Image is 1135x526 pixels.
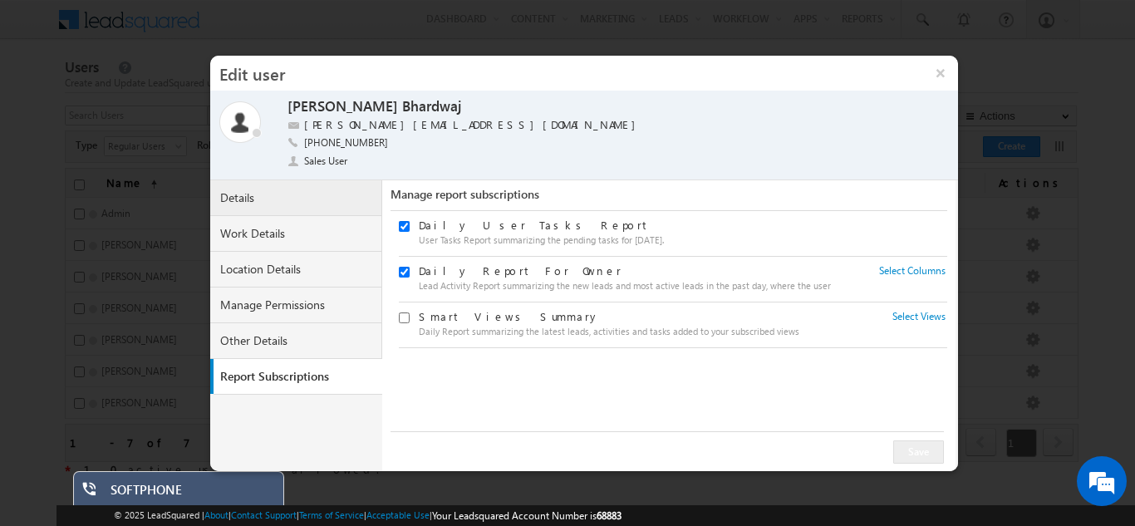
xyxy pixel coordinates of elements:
div: User Tasks Report summarizing the pending tasks for [DATE]. [419,233,852,248]
a: Terms of Service [299,509,364,520]
em: Start Chat [226,408,302,430]
button: Save [893,440,944,464]
a: Select Columns [879,263,946,278]
a: Details [210,180,383,216]
div: Minimize live chat window [273,8,312,48]
span: 68883 [597,509,622,522]
a: Acceptable Use [366,509,430,520]
a: About [204,509,228,520]
label: [PERSON_NAME] [287,97,398,116]
span: Your Leadsquared Account Number is [432,509,622,522]
a: Location Details [210,252,383,288]
div: Daily Report summarizing the latest leads, activities and tasks added to your subscribed views [419,324,852,339]
div: Chat with us now [86,87,279,109]
div: Daily Report For Owner [419,263,852,278]
div: Smart Views Summary [419,309,852,324]
span: © 2025 LeadSquared | | | | | [114,508,622,524]
a: Work Details [210,216,383,252]
span: Sales User [304,154,349,169]
a: Manage Permissions [210,288,383,323]
button: × [923,56,958,91]
a: Contact Support [231,509,297,520]
a: Other Details [210,323,383,359]
textarea: Type your message and hit 'Enter' [22,154,303,394]
div: Daily User Tasks Report [419,218,852,233]
label: [PERSON_NAME][EMAIL_ADDRESS][DOMAIN_NAME] [304,117,644,133]
img: d_60004797649_company_0_60004797649 [28,87,70,109]
a: Report Subscriptions [214,359,386,395]
div: Lead Activity Report summarizing the new leads and most active leads in the past day, where the user [419,278,852,293]
div: SOFTPHONE [111,482,272,505]
label: Bhardwaj [402,97,461,116]
h3: Edit user [210,56,923,91]
div: Manage report subscriptions [391,187,946,211]
span: [PHONE_NUMBER] [304,135,388,152]
a: Select Views [892,309,946,324]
